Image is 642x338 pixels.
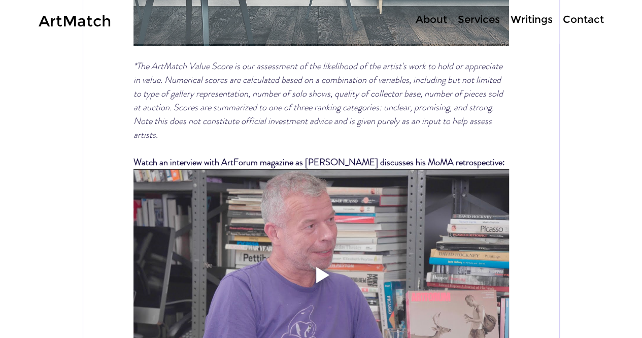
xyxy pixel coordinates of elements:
[39,12,111,30] a: ArtMatch
[133,156,505,169] span: Watch an interview with ArtForum magazine as [PERSON_NAME] discusses his MoMA retrospective:
[452,12,505,27] a: Services
[133,59,505,141] span: *The ArtMatch Value Score is our assessment of the likelihood of the artist's work to hold or app...
[410,12,452,27] a: About
[505,12,558,27] p: Writings
[558,12,609,27] a: Contact
[453,12,505,27] p: Services
[505,12,558,27] a: Writings
[411,12,452,27] p: About
[378,12,609,27] nav: Site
